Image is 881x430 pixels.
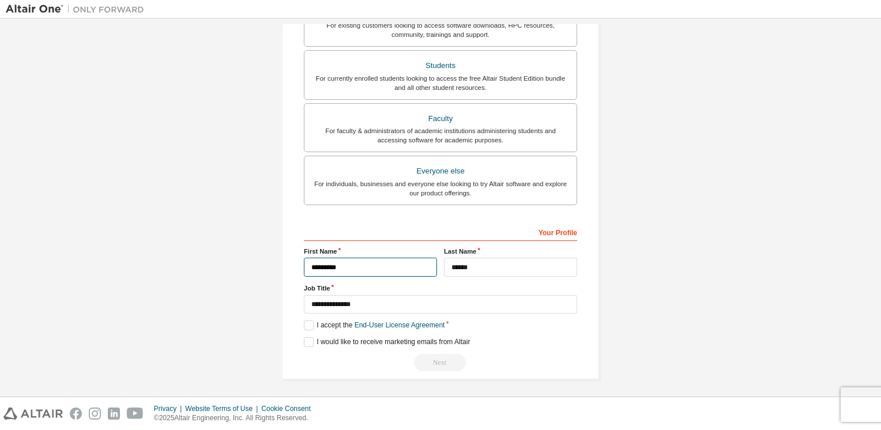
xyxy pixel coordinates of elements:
div: Email already exists [304,354,577,371]
div: Cookie Consent [261,404,317,413]
div: Your Profile [304,222,577,241]
div: Website Terms of Use [185,404,261,413]
div: Students [311,58,570,74]
div: Everyone else [311,163,570,179]
div: Privacy [154,404,185,413]
p: © 2025 Altair Engineering, Inc. All Rights Reserved. [154,413,318,423]
img: altair_logo.svg [3,408,63,420]
img: instagram.svg [89,408,101,420]
img: Altair One [6,3,150,15]
label: Job Title [304,284,577,293]
div: For currently enrolled students looking to access the free Altair Student Edition bundle and all ... [311,74,570,92]
label: First Name [304,247,437,256]
label: I would like to receive marketing emails from Altair [304,337,470,347]
div: For individuals, businesses and everyone else looking to try Altair software and explore our prod... [311,179,570,198]
img: youtube.svg [127,408,144,420]
img: facebook.svg [70,408,82,420]
img: linkedin.svg [108,408,120,420]
div: For faculty & administrators of academic institutions administering students and accessing softwa... [311,126,570,145]
div: For existing customers looking to access software downloads, HPC resources, community, trainings ... [311,21,570,39]
label: I accept the [304,320,445,330]
div: Faculty [311,111,570,127]
label: Last Name [444,247,577,256]
a: End-User License Agreement [355,321,445,329]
